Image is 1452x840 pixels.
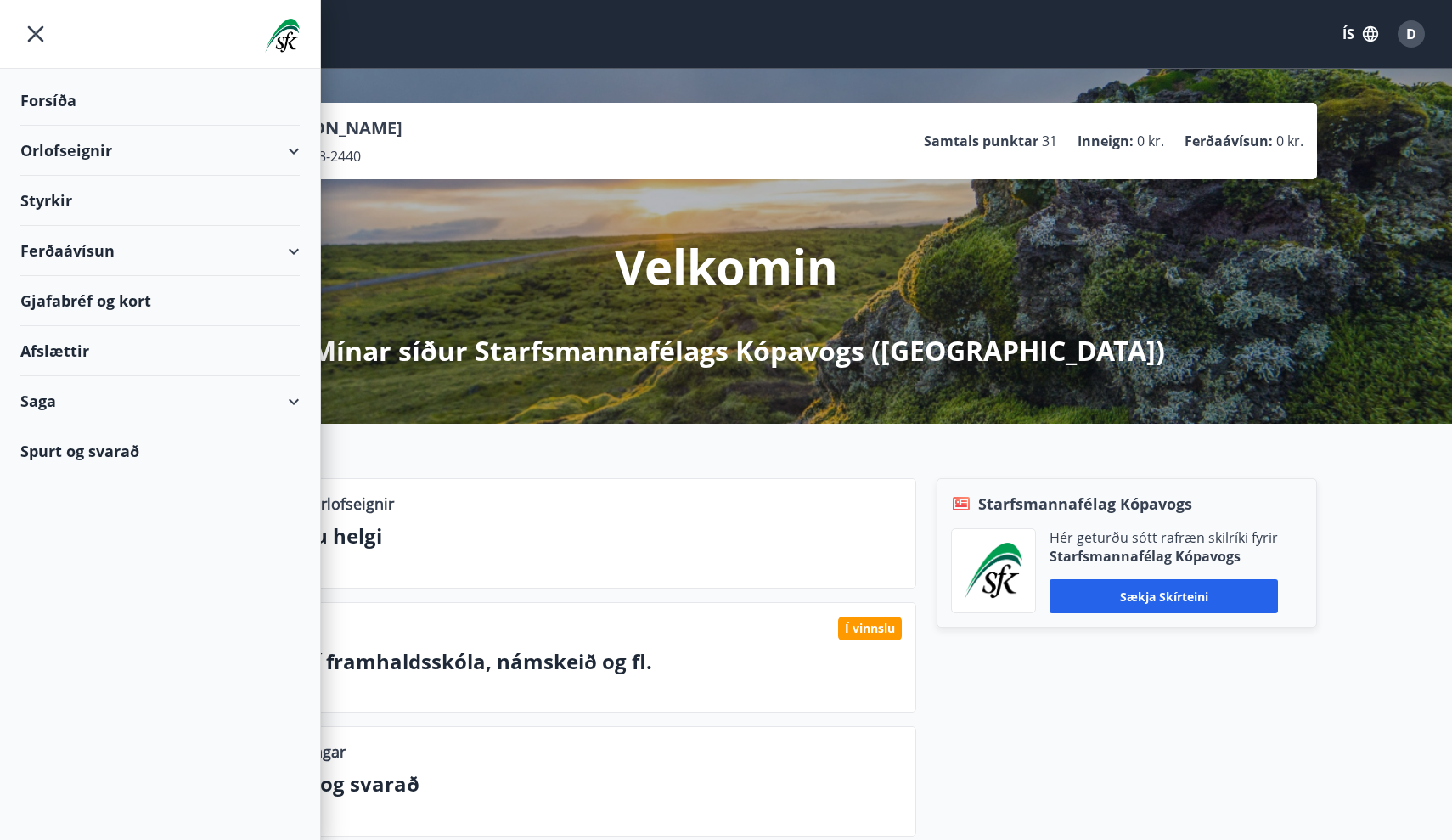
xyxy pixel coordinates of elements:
[924,132,1038,150] p: Samtals punktar
[20,276,300,326] div: Gjafabréf og kort
[1078,132,1134,150] p: Inneign :
[838,617,902,640] div: Í vinnslu
[260,493,394,515] p: Lausar orlofseignir
[20,426,300,476] div: Spurt og svarað
[260,647,902,676] p: Nám í framhaldsskóla, námskeið og fl.
[1137,132,1164,150] span: 0 kr.
[1276,132,1303,150] span: 0 kr.
[260,521,902,550] p: Næstu helgi
[20,19,51,49] button: menu
[1333,19,1387,49] button: ÍS
[1050,528,1278,547] p: Hér geturðu sótt rafræn skilríki fyrir
[615,234,838,298] p: Velkomin
[1391,14,1432,54] button: D
[1185,132,1273,150] p: Ferðaávísun :
[20,176,300,226] div: Styrkir
[20,76,300,126] div: Forsíða
[20,126,300,176] div: Orlofseignir
[1050,547,1278,566] p: Starfsmannafélag Kópavogs
[1406,25,1416,43] span: D
[1042,132,1057,150] span: 31
[288,332,1165,369] p: á Mínar síður Starfsmannafélags Kópavogs ([GEOGRAPHIC_DATA])
[260,770,902,798] p: Spurt og svarað
[20,376,300,426] div: Saga
[1050,579,1278,613] button: Sækja skírteini
[978,493,1192,515] span: Starfsmannafélag Kópavogs
[265,19,300,53] img: union_logo
[20,326,300,376] div: Afslættir
[965,543,1022,599] img: x5MjQkxwhnYn6YREZUTEa9Q4KsBUeQdWGts9Dj4O.png
[20,226,300,276] div: Ferðaávísun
